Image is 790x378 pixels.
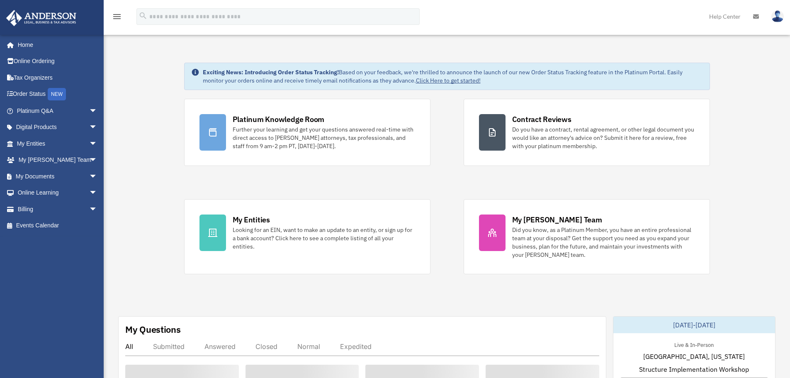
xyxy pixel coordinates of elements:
div: My [PERSON_NAME] Team [512,215,602,225]
div: Further your learning and get your questions answered real-time with direct access to [PERSON_NAM... [233,125,415,150]
div: Closed [255,342,277,351]
img: Anderson Advisors Platinum Portal [4,10,79,26]
a: Click Here to get started! [416,77,481,84]
span: arrow_drop_down [89,201,106,218]
i: search [139,11,148,20]
div: Normal [297,342,320,351]
a: Digital Productsarrow_drop_down [6,119,110,136]
div: [DATE]-[DATE] [613,317,775,333]
a: My Entities Looking for an EIN, want to make an update to an entity, or sign up for a bank accoun... [184,199,430,274]
div: Expedited [340,342,372,351]
span: arrow_drop_down [89,135,106,152]
a: Online Learningarrow_drop_down [6,185,110,201]
a: Order StatusNEW [6,86,110,103]
img: User Pic [771,10,784,22]
div: All [125,342,133,351]
a: Platinum Q&Aarrow_drop_down [6,102,110,119]
a: Online Ordering [6,53,110,70]
a: Platinum Knowledge Room Further your learning and get your questions answered real-time with dire... [184,99,430,166]
strong: Exciting News: Introducing Order Status Tracking! [203,68,339,76]
span: arrow_drop_down [89,185,106,202]
a: My Documentsarrow_drop_down [6,168,110,185]
span: [GEOGRAPHIC_DATA], [US_STATE] [643,351,745,361]
a: Billingarrow_drop_down [6,201,110,217]
div: Did you know, as a Platinum Member, you have an entire professional team at your disposal? Get th... [512,226,695,259]
a: My Entitiesarrow_drop_down [6,135,110,152]
a: My [PERSON_NAME] Teamarrow_drop_down [6,152,110,168]
div: Platinum Knowledge Room [233,114,325,124]
span: arrow_drop_down [89,168,106,185]
div: Looking for an EIN, want to make an update to an entity, or sign up for a bank account? Click her... [233,226,415,251]
div: My Entities [233,215,270,225]
a: Events Calendar [6,217,110,234]
div: My Questions [125,323,181,336]
div: Submitted [153,342,185,351]
span: arrow_drop_down [89,119,106,136]
a: Tax Organizers [6,69,110,86]
div: Live & In-Person [668,340,720,349]
div: NEW [48,88,66,100]
div: Answered [204,342,236,351]
a: My [PERSON_NAME] Team Did you know, as a Platinum Member, you have an entire professional team at... [464,199,710,274]
a: Home [6,37,106,53]
i: menu [112,12,122,22]
span: Structure Implementation Workshop [639,364,749,374]
div: Do you have a contract, rental agreement, or other legal document you would like an attorney's ad... [512,125,695,150]
div: Based on your feedback, we're thrilled to announce the launch of our new Order Status Tracking fe... [203,68,703,85]
a: menu [112,15,122,22]
span: arrow_drop_down [89,102,106,119]
span: arrow_drop_down [89,152,106,169]
a: Contract Reviews Do you have a contract, rental agreement, or other legal document you would like... [464,99,710,166]
div: Contract Reviews [512,114,571,124]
